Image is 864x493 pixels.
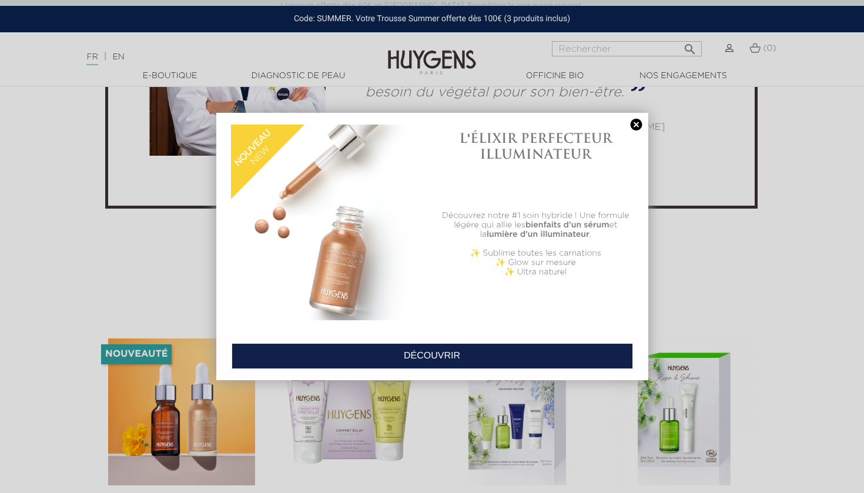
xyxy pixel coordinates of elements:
[525,221,610,229] b: bienfaits d'un sérum
[438,267,634,277] p: ✨ Ultra naturel
[232,343,633,369] a: DÉCOUVRIR
[438,211,634,239] p: Découvrez notre #1 soin hybride ! Une formule légère qui allie les et la .
[487,230,590,239] b: lumière d'un illuminateur
[438,130,634,162] h1: L'ÉLIXIR PERFECTEUR ILLUMINATEUR
[438,249,634,258] p: ✨ Sublime toutes les carnations
[438,258,634,267] p: ✨ Glow sur mesure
